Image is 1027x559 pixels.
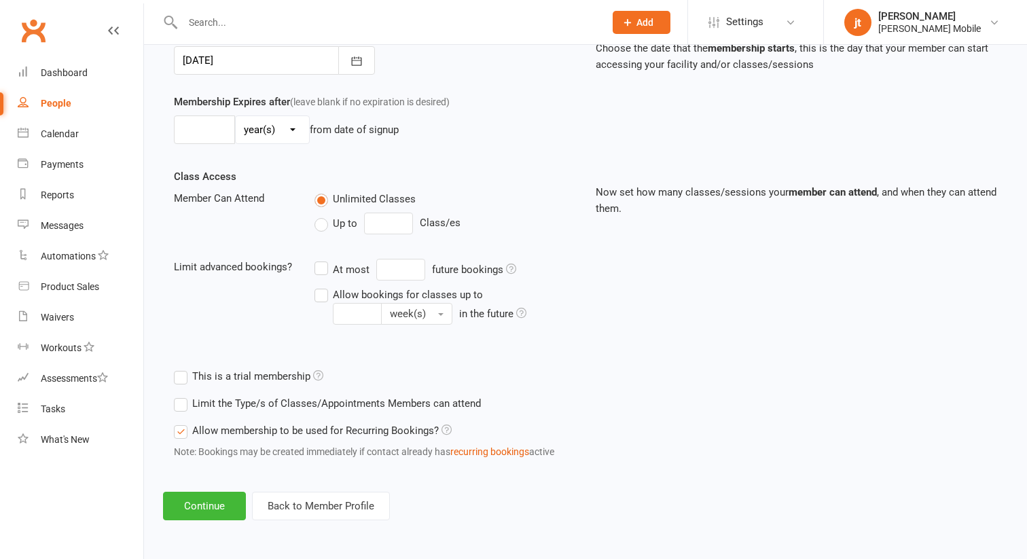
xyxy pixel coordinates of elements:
button: recurring bookings [450,444,529,459]
div: Reports [41,190,74,200]
div: People [41,98,71,109]
div: Workouts [41,342,82,353]
a: Clubworx [16,14,50,48]
button: Add [613,11,670,34]
a: Product Sales [18,272,143,302]
div: Waivers [41,312,74,323]
div: At most [333,262,370,278]
a: Calendar [18,119,143,149]
div: Tasks [41,403,65,414]
div: Calendar [41,128,79,139]
div: [PERSON_NAME] Mobile [878,22,981,35]
a: Automations [18,241,143,272]
a: Messages [18,211,143,241]
div: What's New [41,434,90,445]
div: Automations [41,251,96,262]
span: Settings [726,7,763,37]
div: Product Sales [41,281,99,292]
div: Dashboard [41,67,88,78]
a: Waivers [18,302,143,333]
div: Allow bookings for classes up to [333,287,483,303]
div: [PERSON_NAME] [878,10,981,22]
div: in the future [459,306,526,322]
div: Note: Bookings may be created immediately if contact already has active [174,444,787,459]
p: Choose the date that the , this is the day that your member can start accessing your facility and... [596,40,997,73]
label: Limit the Type/s of Classes/Appointments Members can attend [174,395,481,412]
div: Payments [41,159,84,170]
div: future bookings [432,262,516,278]
div: Assessments [41,373,108,384]
label: Class Access [174,168,236,185]
input: At mostfuture bookings [376,259,425,281]
label: This is a trial membership [174,368,323,384]
div: Class/es [314,213,575,234]
a: Tasks [18,394,143,425]
span: (leave blank if no expiration is desired) [290,96,450,107]
div: Limit advanced bookings? [164,259,304,275]
div: jt [844,9,871,36]
a: Dashboard [18,58,143,88]
input: Allow bookings for classes up to week(s) in the future [333,303,382,325]
strong: member can attend [789,186,877,198]
a: What's New [18,425,143,455]
div: Messages [41,220,84,231]
a: Assessments [18,363,143,394]
button: Allow bookings for classes up to in the future [381,303,452,325]
a: Payments [18,149,143,180]
a: Reports [18,180,143,211]
span: Unlimited Classes [333,191,416,205]
span: week(s) [390,308,426,320]
div: Member Can Attend [164,190,304,206]
label: Membership Expires after [174,94,450,110]
a: People [18,88,143,119]
span: Add [636,17,653,28]
a: Workouts [18,333,143,363]
button: Continue [163,492,246,520]
button: Back to Member Profile [252,492,390,520]
span: Up to [333,215,357,230]
input: Search... [179,13,595,32]
p: Now set how many classes/sessions your , and when they can attend them. [596,184,997,217]
strong: membership starts [708,42,795,54]
label: Allow membership to be used for Recurring Bookings? [174,422,452,439]
div: from date of signup [310,122,399,138]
